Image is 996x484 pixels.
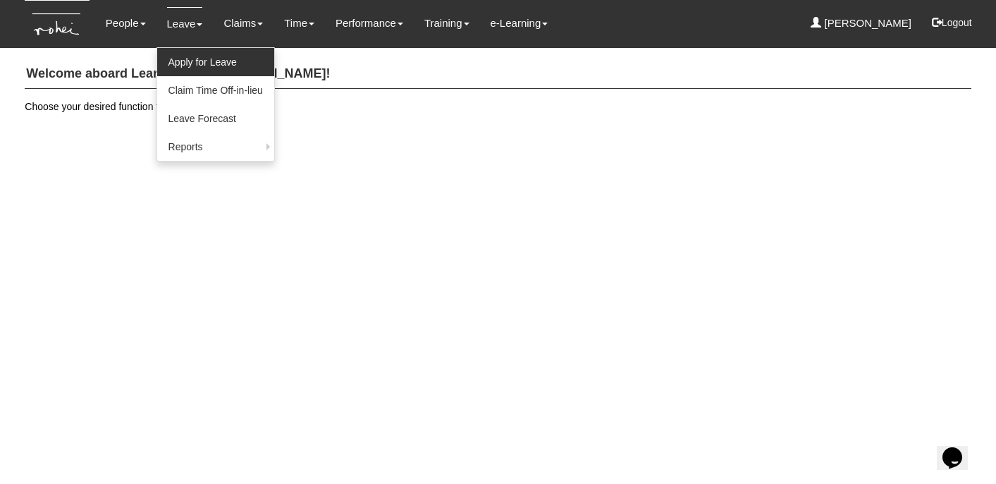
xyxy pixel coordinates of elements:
[157,133,274,161] a: Reports
[106,7,146,40] a: People
[25,1,89,48] img: KTs7HI1dOZG7tu7pUkOpGGQAiEQAiEQAj0IhBB1wtXDg6BEAiBEAiBEAiB4RGIoBtemSRFIRACIRACIRACIdCLQARdL1w5OAR...
[922,6,982,40] button: Logout
[157,76,274,104] a: Claim Time Off-in-lieu
[491,7,548,40] a: e-Learning
[424,7,469,40] a: Training
[25,60,971,89] h4: Welcome aboard Learn Anchor, [PERSON_NAME]!
[336,7,403,40] a: Performance
[157,104,274,133] a: Leave Forecast
[167,7,203,40] a: Leave
[223,7,263,40] a: Claims
[25,99,971,114] p: Choose your desired function from the menu above.
[811,7,911,40] a: [PERSON_NAME]
[284,7,314,40] a: Time
[157,48,274,76] a: Apply for Leave
[937,428,982,470] iframe: chat widget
